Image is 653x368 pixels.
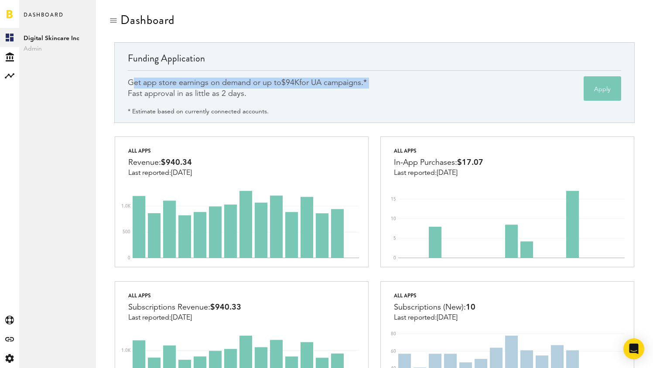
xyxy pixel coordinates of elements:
[171,170,192,177] span: [DATE]
[210,303,241,311] span: $940.33
[281,79,299,87] span: $94K
[24,33,92,44] span: Digital Skincare Inc
[394,314,475,322] div: Last reported:
[120,13,174,27] div: Dashboard
[64,6,95,14] span: Support
[394,156,483,169] div: In-App Purchases:
[393,256,396,260] text: 0
[584,76,621,101] button: Apply
[391,217,396,221] text: 10
[123,230,130,234] text: 500
[391,349,396,354] text: 60
[128,106,269,117] div: * Estimate based on currently connected accounts.
[171,314,192,321] span: [DATE]
[623,338,644,359] div: Open Intercom Messenger
[121,348,131,353] text: 1.0K
[128,314,241,322] div: Last reported:
[391,332,396,336] text: 80
[128,156,192,169] div: Revenue:
[394,301,475,314] div: Subscriptions (New):
[437,170,458,177] span: [DATE]
[466,303,475,311] span: 10
[128,169,192,177] div: Last reported:
[24,10,64,28] span: Dashboard
[394,146,483,156] div: All apps
[457,159,483,167] span: $17.07
[391,197,396,201] text: 15
[161,159,192,167] span: $940.34
[128,290,241,301] div: All apps
[394,290,475,301] div: All apps
[128,51,621,70] div: Funding Application
[121,204,131,208] text: 1.0K
[128,146,192,156] div: All apps
[24,44,92,54] span: Admin
[128,78,367,99] div: Get app store earnings on demand or up to for UA campaigns.* Fast approval in as little as 2 days.
[128,256,130,260] text: 0
[394,169,483,177] div: Last reported:
[128,301,241,314] div: Subscriptions Revenue:
[393,236,396,241] text: 5
[437,314,458,321] span: [DATE]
